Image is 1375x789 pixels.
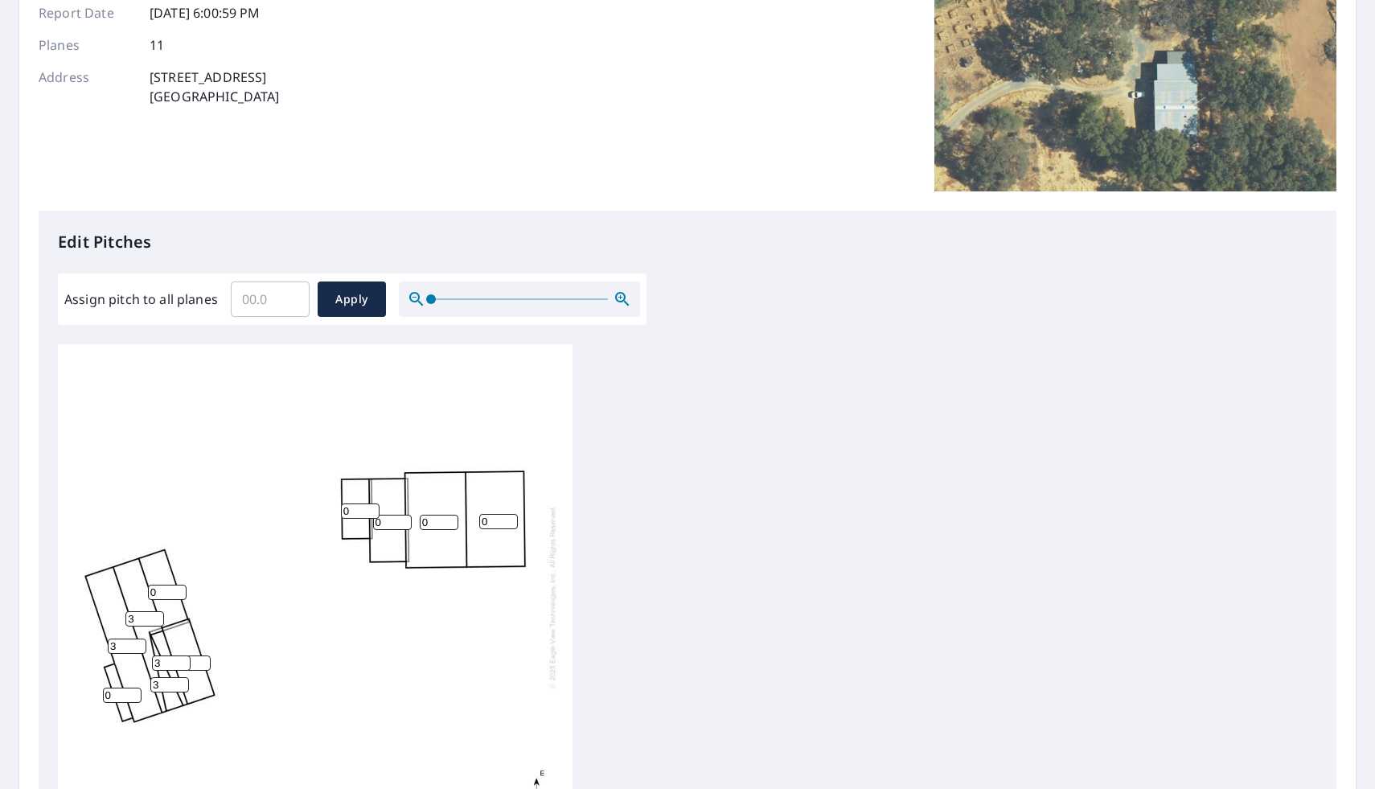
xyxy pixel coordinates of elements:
p: [STREET_ADDRESS] [GEOGRAPHIC_DATA] [150,68,280,106]
input: 00.0 [231,277,310,322]
span: Apply [330,290,373,310]
p: 11 [150,35,164,55]
p: Planes [39,35,135,55]
button: Apply [318,281,386,317]
p: [DATE] 6:00:59 PM [150,3,261,23]
label: Assign pitch to all planes [64,290,218,309]
p: Address [39,68,135,106]
p: Edit Pitches [58,230,1317,254]
p: Report Date [39,3,135,23]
